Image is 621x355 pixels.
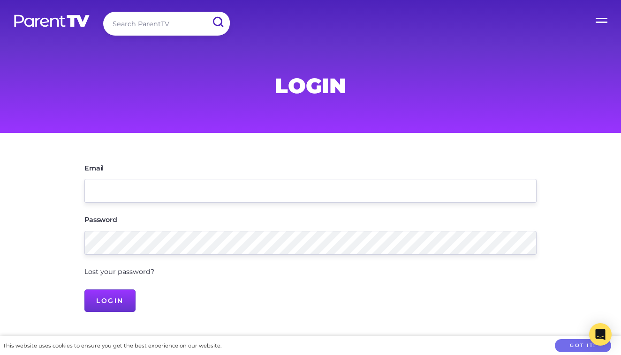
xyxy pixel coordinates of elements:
[205,12,230,33] input: Submit
[84,216,117,223] label: Password
[84,289,136,312] input: Login
[84,76,537,95] h1: Login
[103,12,230,36] input: Search ParentTV
[589,323,612,346] div: Open Intercom Messenger
[84,267,154,276] a: Lost your password?
[555,339,611,353] button: Got it!
[13,14,91,28] img: parenttv-logo-white.4c85aaf.svg
[3,341,221,351] div: This website uses cookies to ensure you get the best experience on our website.
[84,165,104,171] label: Email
